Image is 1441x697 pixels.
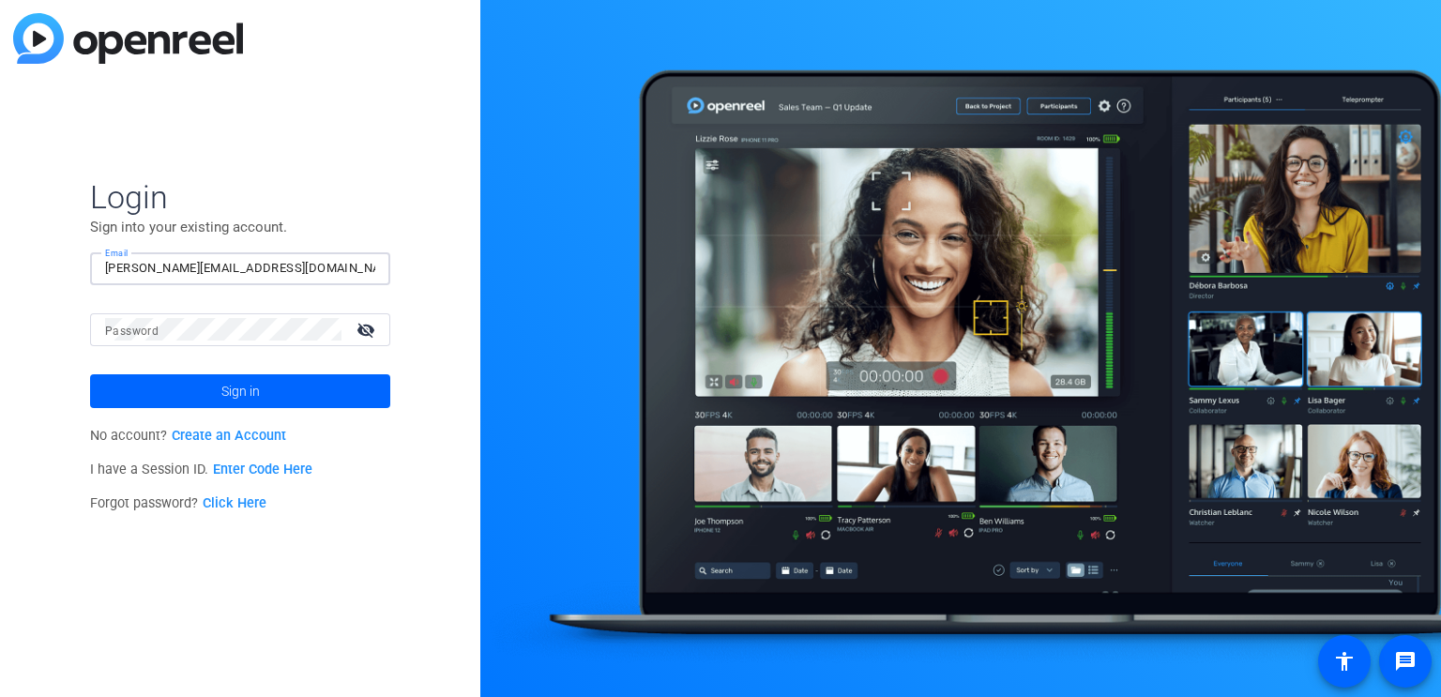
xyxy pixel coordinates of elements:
a: Create an Account [172,428,286,444]
span: I have a Session ID. [90,462,312,477]
mat-icon: visibility_off [345,316,390,343]
img: blue-gradient.svg [13,13,243,64]
p: Sign into your existing account. [90,217,390,237]
span: No account? [90,428,286,444]
a: Click Here [203,495,266,511]
mat-icon: message [1394,650,1417,673]
mat-label: Email [105,248,129,258]
span: Login [90,177,390,217]
span: Sign in [221,368,260,415]
a: Enter Code Here [213,462,312,477]
button: Sign in [90,374,390,408]
mat-icon: accessibility [1333,650,1356,673]
mat-label: Password [105,325,159,338]
input: Enter Email Address [105,257,375,280]
span: Forgot password? [90,495,266,511]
